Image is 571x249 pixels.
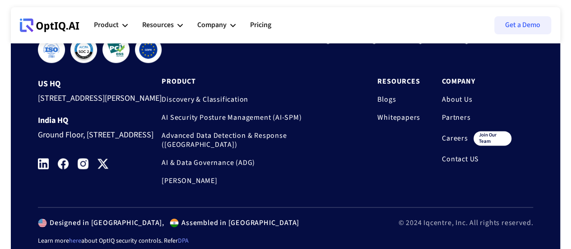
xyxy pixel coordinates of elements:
[250,12,271,39] a: Pricing
[38,89,162,105] div: [STREET_ADDRESS][PERSON_NAME]
[178,236,189,245] a: DPA
[162,131,356,149] a: Advanced Data Detection & Response ([GEOGRAPHIC_DATA])
[197,19,227,31] div: Company
[442,95,511,104] a: About Us
[197,12,236,39] div: Company
[47,218,164,227] div: Designed in [GEOGRAPHIC_DATA],
[94,12,128,39] div: Product
[142,19,174,31] div: Resources
[442,134,468,143] a: Careers
[494,16,551,34] a: Get a Demo
[442,155,511,164] a: Contact US
[69,236,81,245] a: here
[377,113,420,122] a: Whitepapers
[38,116,162,125] div: India HQ
[179,218,299,227] div: Assembled in [GEOGRAPHIC_DATA]
[142,12,183,39] div: Resources
[162,113,356,122] a: AI Security Posture Management (AI-SPM)
[20,12,79,39] a: Webflow Homepage
[94,19,119,31] div: Product
[38,125,162,142] div: Ground Floor, [STREET_ADDRESS]
[377,77,420,86] a: Resources
[442,113,511,122] a: Partners
[162,95,356,104] a: Discovery & Classification
[38,80,162,89] div: US HQ
[442,77,511,86] a: Company
[162,176,356,185] a: [PERSON_NAME]
[474,131,511,146] div: join our team
[38,236,533,245] div: Learn more about OptIQ security controls. Refer
[162,158,356,167] a: AI & Data Governance (ADG)
[377,95,420,104] a: Blogs
[398,218,533,227] div: © 2024 Iqcentre, Inc. All rights reserved.
[162,77,356,86] a: Product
